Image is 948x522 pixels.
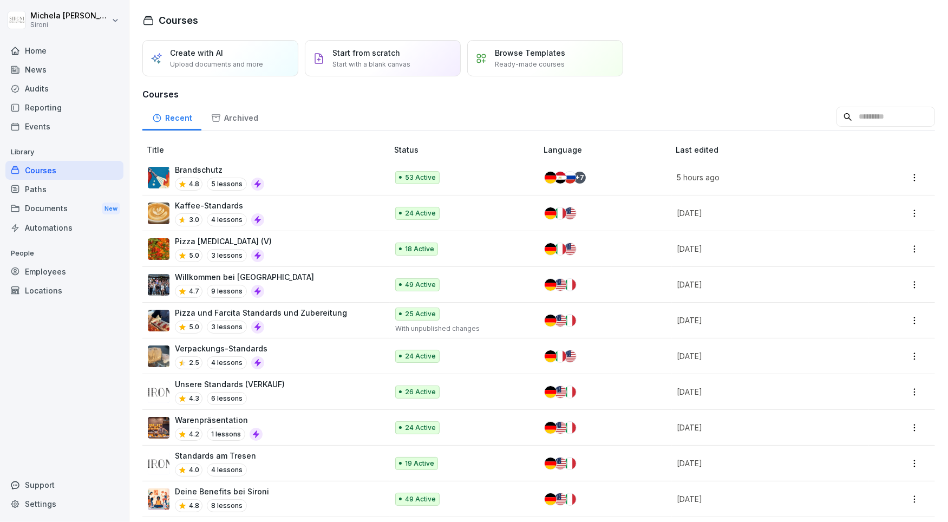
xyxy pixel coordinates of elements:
p: [DATE] [677,493,856,505]
p: Library [5,143,123,161]
img: de.svg [545,279,557,291]
p: Willkommen bei [GEOGRAPHIC_DATA] [175,271,314,283]
a: Archived [201,103,267,130]
img: lqv555mlp0nk8rvfp4y70ul5.png [148,453,169,474]
p: 26 Active [405,387,436,397]
img: km4heinxktm3m47uv6i6dr0s.png [148,203,169,224]
p: 5.0 [189,322,199,332]
a: News [5,60,123,79]
p: Kaffee-Standards [175,200,264,211]
p: People [5,245,123,262]
div: Paths [5,180,123,199]
img: us.svg [564,243,576,255]
div: Documents [5,199,123,219]
div: Settings [5,494,123,513]
p: Upload documents and more [170,60,263,69]
p: Standards am Tresen [175,450,256,461]
p: 3 lessons [207,321,247,334]
p: Sironi [30,21,109,29]
img: de.svg [545,207,557,219]
p: 2.5 [189,358,199,368]
p: Create with AI [170,47,223,58]
div: Automations [5,218,123,237]
p: 19 Active [405,459,434,468]
img: qv31ye6da0ab8wtu5n9xmwyd.png [148,488,169,510]
img: it.svg [554,350,566,362]
img: it.svg [564,386,576,398]
p: [DATE] [677,243,856,255]
p: Ready-made courses [495,60,565,69]
p: Unsere Standards (VERKAUF) [175,379,285,390]
h3: Courses [142,88,935,101]
img: it.svg [554,243,566,255]
p: Pizza [MEDICAL_DATA] (V) [175,236,272,247]
img: it.svg [564,458,576,469]
p: 4 lessons [207,356,247,369]
p: 4.7 [189,286,199,296]
img: us.svg [564,350,576,362]
p: 5 lessons [207,178,247,191]
img: us.svg [554,315,566,327]
a: Audits [5,79,123,98]
p: 4.3 [189,394,199,403]
img: de.svg [545,493,557,505]
img: s9szdvbzmher50hzynduxgud.png [148,417,169,439]
img: it.svg [564,493,576,505]
p: 5 hours ago [677,172,856,183]
p: 3 lessons [207,249,247,262]
p: [DATE] [677,422,856,433]
a: DocumentsNew [5,199,123,219]
div: + 7 [574,172,586,184]
p: [DATE] [677,350,856,362]
img: ptfehjakux1ythuqs2d8013j.png [148,238,169,260]
img: us.svg [564,207,576,219]
div: Courses [5,161,123,180]
p: Start from scratch [332,47,400,58]
img: de.svg [545,243,557,255]
a: Recent [142,103,201,130]
p: 49 Active [405,280,436,290]
img: de.svg [545,172,557,184]
p: Start with a blank canvas [332,60,410,69]
p: [DATE] [677,207,856,219]
img: lqv555mlp0nk8rvfp4y70ul5.png [148,381,169,403]
a: Events [5,117,123,136]
img: eg.svg [554,172,566,184]
img: fasetpntm7x32yk9zlbwihav.png [148,345,169,367]
img: de.svg [545,315,557,327]
h1: Courses [159,13,198,28]
p: Brandschutz [175,164,264,175]
p: Language [544,144,672,155]
p: [DATE] [677,458,856,469]
p: Status [394,144,539,155]
a: Home [5,41,123,60]
div: New [102,203,120,215]
p: With unpublished changes [395,324,526,334]
p: 49 Active [405,494,436,504]
p: 4 lessons [207,464,247,477]
img: us.svg [554,493,566,505]
p: 4.8 [189,179,199,189]
p: 9 lessons [207,285,247,298]
p: 4 lessons [207,213,247,226]
img: it.svg [564,279,576,291]
a: Locations [5,281,123,300]
p: 53 Active [405,173,436,182]
p: 8 lessons [207,499,247,512]
img: de.svg [545,386,557,398]
img: de.svg [545,458,557,469]
img: b0iy7e1gfawqjs4nezxuanzk.png [148,167,169,188]
img: ru.svg [564,172,576,184]
p: 25 Active [405,309,436,319]
a: Employees [5,262,123,281]
img: it.svg [554,207,566,219]
p: 1 lessons [207,428,245,441]
p: 4.0 [189,465,199,475]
